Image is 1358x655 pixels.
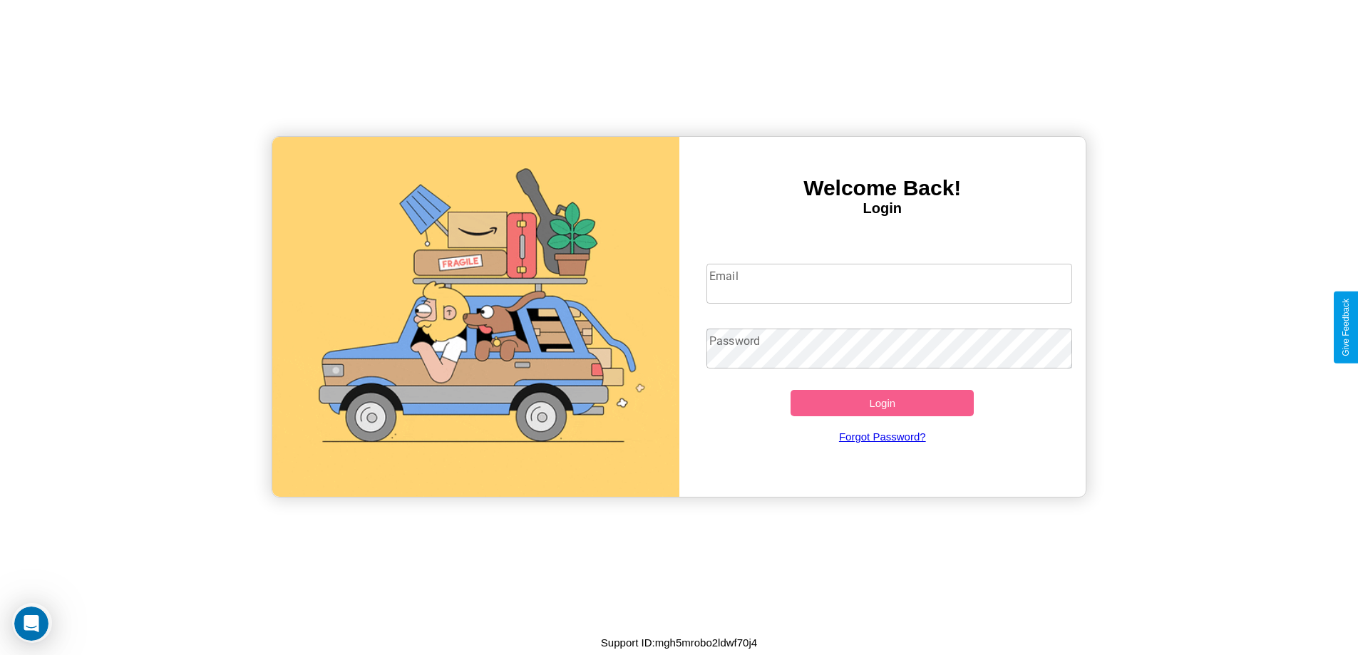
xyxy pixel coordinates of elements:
p: Support ID: mgh5mrobo2ldwf70j4 [601,633,757,652]
iframe: Intercom live chat discovery launcher [12,603,52,643]
img: gif [272,137,679,497]
h4: Login [679,200,1086,217]
iframe: Intercom live chat [14,607,48,641]
button: Login [791,390,974,416]
h3: Welcome Back! [679,176,1086,200]
div: Give Feedback [1341,299,1351,356]
a: Forgot Password? [699,416,1065,457]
